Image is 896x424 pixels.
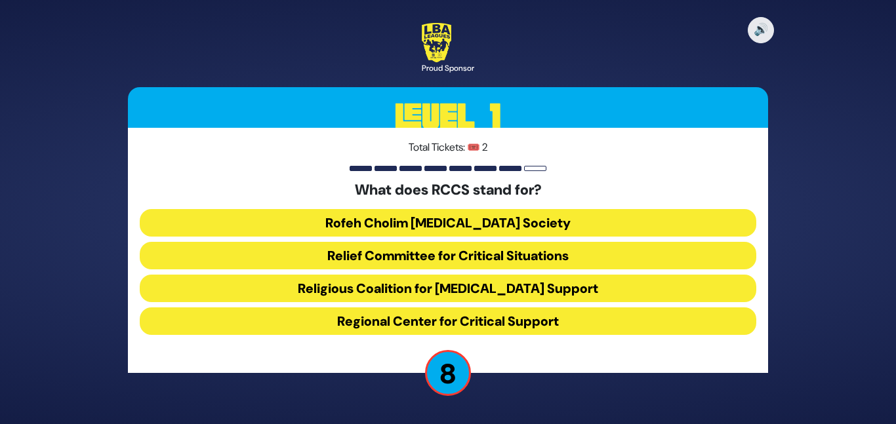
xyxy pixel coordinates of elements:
p: 8 [425,350,471,396]
h5: What does RCCS stand for? [140,182,756,199]
button: Rofeh Cholim [MEDICAL_DATA] Society [140,209,756,237]
h3: Level 1 [128,87,768,146]
img: LBA [422,23,451,62]
button: Religious Coalition for [MEDICAL_DATA] Support [140,275,756,302]
button: 🔊 [748,17,774,43]
div: Proud Sponsor [422,62,474,74]
button: Regional Center for Critical Support [140,307,756,335]
p: Total Tickets: 🎟️ 2 [140,140,756,155]
button: Relief Committee for Critical Situations [140,242,756,269]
